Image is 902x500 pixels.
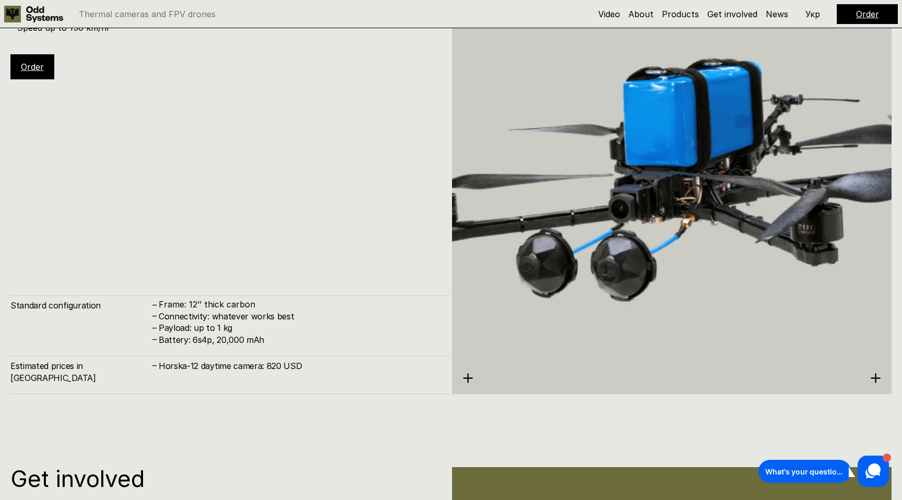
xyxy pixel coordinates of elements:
h4: Standard configuration [10,300,151,311]
a: Products [662,9,699,19]
a: Video [598,9,620,19]
h4: – [152,310,157,322]
h4: Battery: 6s4p, 20,000 mAh [159,334,440,346]
p: Укр [805,10,820,18]
h4: Payload: up to 1 kg [159,322,440,334]
a: Order [21,62,44,72]
p: Thermal cameras and FPV drones [79,10,216,18]
a: About [628,9,654,19]
h4: Connectivity: whatever works best [159,311,440,322]
h4: – [152,360,157,371]
h4: – [152,299,157,311]
a: Get involved [707,9,757,19]
a: News [766,9,788,19]
h1: Get involved [10,467,325,490]
h4: – [152,322,157,333]
h4: – [152,334,157,345]
a: Order [856,9,879,19]
p: Frame: 12’’ thick carbon [159,300,440,309]
iframe: HelpCrunch [756,453,892,490]
h4: Estimated prices in [GEOGRAPHIC_DATA] [10,360,151,384]
h4: Horska-12 daytime camera: 820 USD [159,360,440,372]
